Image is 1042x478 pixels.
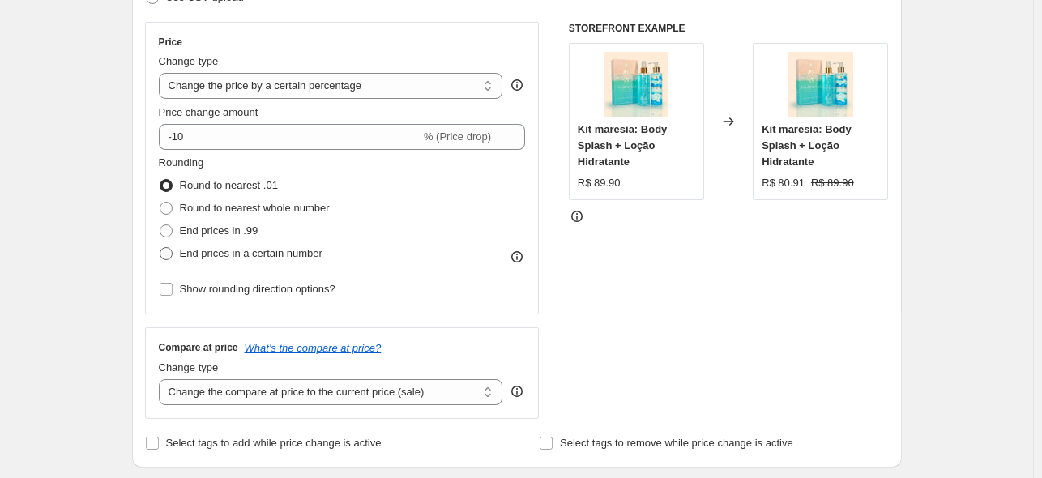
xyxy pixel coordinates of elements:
span: Change type [159,361,219,373]
button: What's the compare at price? [245,342,382,354]
h3: Price [159,36,182,49]
span: Round to nearest .01 [180,179,278,191]
div: help [509,77,525,93]
img: imagens-site-14-6a940972d5bc0e165117482973349831-1024-1024_80x.webp [604,52,668,117]
span: Round to nearest whole number [180,202,330,214]
span: Rounding [159,156,204,169]
span: Price change amount [159,106,258,118]
span: Change type [159,55,219,67]
h3: Compare at price [159,341,238,354]
span: Show rounding direction options? [180,283,335,295]
div: R$ 89.90 [578,175,621,191]
span: Kit maresia: Body Splash + Loção Hidratante [762,123,852,168]
div: R$ 80.91 [762,175,805,191]
img: imagens-site-14-6a940972d5bc0e165117482973349831-1024-1024_80x.webp [788,52,853,117]
span: Kit maresia: Body Splash + Loção Hidratante [578,123,668,168]
span: Select tags to remove while price change is active [560,437,793,449]
span: End prices in a certain number [180,247,322,259]
span: Select tags to add while price change is active [166,437,382,449]
h6: STOREFRONT EXAMPLE [569,22,889,35]
input: -15 [159,124,421,150]
span: End prices in .99 [180,224,258,237]
span: % (Price drop) [424,130,491,143]
strike: R$ 89.90 [811,175,854,191]
div: help [509,383,525,399]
